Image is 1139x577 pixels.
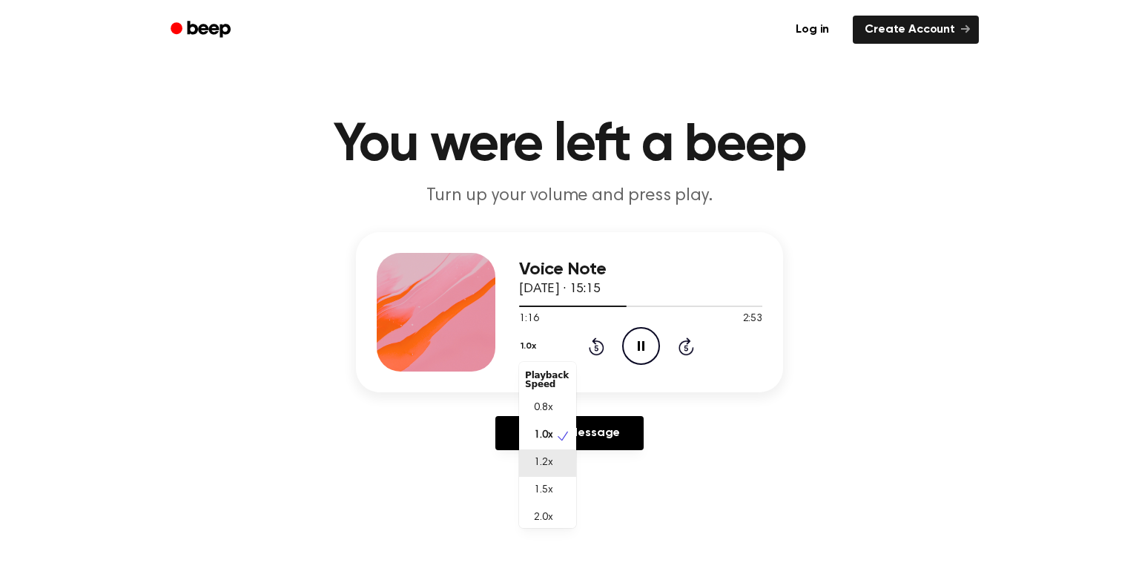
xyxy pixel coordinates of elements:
[519,334,541,359] button: 1.0x
[519,362,576,528] div: 1.0x
[534,428,552,444] span: 1.0x
[519,365,576,395] div: Playback Speed
[534,510,552,526] span: 2.0x
[534,400,552,416] span: 0.8x
[534,455,552,471] span: 1.2x
[534,483,552,498] span: 1.5x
